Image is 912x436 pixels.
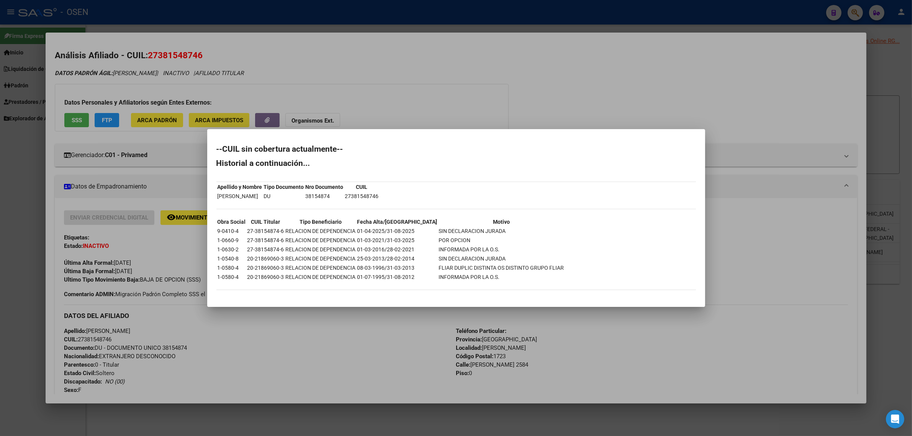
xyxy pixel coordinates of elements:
[217,218,246,226] th: Obra Social
[357,218,438,226] th: Fecha Alta/[GEOGRAPHIC_DATA]
[217,183,263,191] th: Apellido y Nombre
[285,236,356,244] td: RELACION DE DEPENDENCIA
[886,410,904,428] div: Open Intercom Messenger
[217,192,263,200] td: [PERSON_NAME]
[357,245,438,254] td: 01-03-2016/28-02-2021
[439,236,565,244] td: POR OPCION
[357,227,438,235] td: 01-04-2025/31-08-2025
[439,227,565,235] td: SIN DECLARACION JURADA
[345,183,379,191] th: CUIL
[439,218,565,226] th: Motivo
[216,159,696,167] h2: Historial a continuación...
[285,218,356,226] th: Tipo Beneficiario
[247,254,285,263] td: 20-21869060-3
[247,236,285,244] td: 27-38154874-6
[439,264,565,272] td: FLIAR DUPLIC DISTINTA OS DISTINTO GRUPO FLIAR
[285,264,356,272] td: RELACION DE DEPENDENCIA
[247,227,285,235] td: 27-38154874-6
[357,254,438,263] td: 25-03-2013/28-02-2014
[357,236,438,244] td: 01-03-2021/31-03-2025
[247,218,285,226] th: CUIL Titular
[217,264,246,272] td: 1-0580-4
[357,273,438,281] td: 01-07-1995/31-08-2012
[264,192,305,200] td: DU
[217,236,246,244] td: 1-0660-9
[247,264,285,272] td: 20-21869060-3
[439,254,565,263] td: SIN DECLARACION JURADA
[217,254,246,263] td: 1-0540-8
[285,273,356,281] td: RELACION DE DEPENDENCIA
[439,273,565,281] td: INFORMADA POR LA O.S.
[216,145,696,153] h2: --CUIL sin cobertura actualmente--
[217,227,246,235] td: 9-0410-4
[264,183,305,191] th: Tipo Documento
[285,254,356,263] td: RELACION DE DEPENDENCIA
[439,245,565,254] td: INFORMADA POR LA O.S.
[217,245,246,254] td: 1-0630-2
[247,273,285,281] td: 20-21869060-3
[305,183,344,191] th: Nro Documento
[285,245,356,254] td: RELACION DE DEPENDENCIA
[357,264,438,272] td: 08-03-1996/31-03-2013
[217,273,246,281] td: 1-0580-4
[247,245,285,254] td: 27-38154874-6
[285,227,356,235] td: RELACION DE DEPENDENCIA
[345,192,379,200] td: 27381548746
[305,192,344,200] td: 38154874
